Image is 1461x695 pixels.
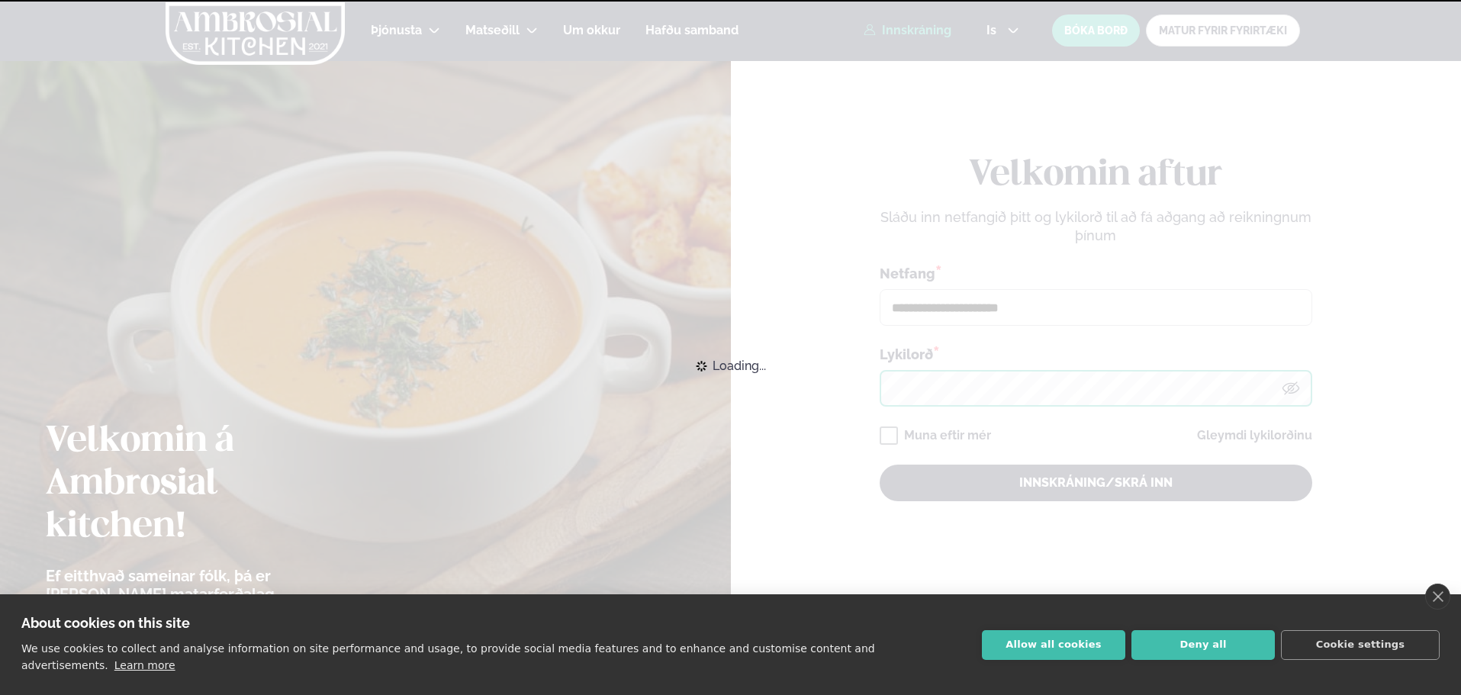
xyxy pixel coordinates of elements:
[1281,630,1440,660] button: Cookie settings
[713,349,766,383] span: Loading...
[982,630,1125,660] button: Allow all cookies
[114,659,175,671] a: Learn more
[21,642,875,671] p: We use cookies to collect and analyse information on site performance and usage, to provide socia...
[1425,584,1450,610] a: close
[1131,630,1275,660] button: Deny all
[21,615,190,631] strong: About cookies on this site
